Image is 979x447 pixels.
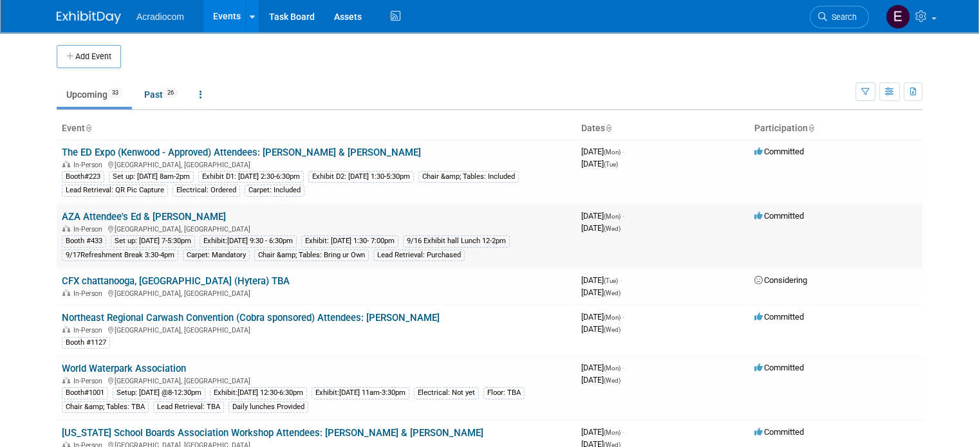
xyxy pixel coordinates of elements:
span: Committed [754,147,804,156]
a: Sort by Participation Type [808,123,814,133]
span: (Wed) [604,326,620,333]
img: In-Person Event [62,377,70,383]
div: [GEOGRAPHIC_DATA], [GEOGRAPHIC_DATA] [62,223,571,233]
span: (Mon) [604,213,620,220]
div: Booth#1001 [62,387,108,399]
span: [DATE] [581,287,620,297]
div: Electrical: Not yet [414,387,479,399]
span: [DATE] [581,159,618,169]
span: Committed [754,312,804,322]
img: In-Person Event [62,326,70,333]
span: [DATE] [581,363,624,372]
th: Event [57,118,576,140]
div: Lead Retrieval: QR Pic Capture [62,185,168,196]
a: Past26 [135,82,187,107]
span: (Mon) [604,429,620,436]
span: Acradiocom [136,12,184,22]
span: (Mon) [604,149,620,156]
div: Setup: [DATE] @8-12:30pm [113,387,205,399]
span: In-Person [73,326,106,334]
span: (Wed) [604,225,620,232]
span: (Mon) [604,314,620,321]
div: Carpet: Mandatory [183,250,250,261]
img: In-Person Event [62,225,70,232]
th: Participation [749,118,922,140]
span: [DATE] [581,223,620,233]
div: [GEOGRAPHIC_DATA], [GEOGRAPHIC_DATA] [62,324,571,334]
div: 9/17Refreshment Break 3:30-4pm [62,250,178,261]
div: Daily lunches Provided [228,401,308,413]
a: CFX chattanooga, [GEOGRAPHIC_DATA] (Hytera) TBA [62,275,290,287]
div: Exhibit:[DATE] 12:30-6:30pm [210,387,307,399]
span: - [622,427,624,437]
div: Chair &amp; Tables: Bring ur Own [254,250,369,261]
span: [DATE] [581,375,620,385]
div: Floor: TBA [483,387,525,399]
div: [GEOGRAPHIC_DATA], [GEOGRAPHIC_DATA] [62,287,571,298]
span: (Mon) [604,365,620,372]
img: Elizabeth Martinez [886,5,910,29]
div: Exhibit D2: [DATE] 1:30-5:30pm [308,171,414,183]
a: AZA Attendee's Ed & [PERSON_NAME] [62,211,226,223]
div: Exhibit:[DATE] 11am-3:30pm [312,387,409,399]
span: Committed [754,427,804,437]
div: Exhibit:[DATE] 9:30 - 6:30pm [200,235,297,247]
div: Set up: [DATE] 8am-2pm [109,171,194,183]
div: Chair &amp; Tables: TBA [62,401,149,413]
a: [US_STATE] School Boards Association Workshop Attendees: [PERSON_NAME] & [PERSON_NAME] [62,427,483,439]
a: Search [810,6,869,28]
img: In-Person Event [62,161,70,167]
span: - [620,275,622,285]
div: Carpet: Included [245,185,304,196]
span: [DATE] [581,427,624,437]
span: In-Person [73,161,106,169]
div: Exhibit D1: [DATE] 2:30-6:30pm [198,171,304,183]
span: 33 [108,88,122,98]
div: Booth#223 [62,171,104,183]
th: Dates [576,118,749,140]
div: [GEOGRAPHIC_DATA], [GEOGRAPHIC_DATA] [62,375,571,385]
span: - [622,211,624,221]
span: [DATE] [581,275,622,285]
span: - [622,147,624,156]
span: (Tue) [604,161,618,168]
a: Upcoming33 [57,82,132,107]
img: In-Person Event [62,289,70,296]
a: World Waterpark Association [62,363,186,374]
span: [DATE] [581,312,624,322]
span: In-Person [73,225,106,233]
span: Considering [754,275,807,285]
span: (Tue) [604,277,618,284]
div: Booth #1127 [62,337,110,349]
span: In-Person [73,289,106,298]
div: Set up: [DATE] 7-5:30pm [111,235,195,247]
div: Lead Retrieval: TBA [153,401,224,413]
span: [DATE] [581,324,620,334]
span: Search [827,12,857,22]
span: In-Person [73,377,106,385]
a: Northeast Regional Carwash Convention (Cobra sponsored) Attendees: [PERSON_NAME] [62,312,440,324]
a: Sort by Start Date [605,123,611,133]
span: [DATE] [581,211,624,221]
span: 26 [163,88,178,98]
div: Lead Retrieval: Purchased [373,250,465,261]
div: [GEOGRAPHIC_DATA], [GEOGRAPHIC_DATA] [62,159,571,169]
span: Committed [754,363,804,372]
div: Booth #433 [62,235,106,247]
span: - [622,363,624,372]
a: Sort by Event Name [85,123,91,133]
span: Committed [754,211,804,221]
span: [DATE] [581,147,624,156]
div: 9/16 Exhibit hall Lunch 12-2pm [403,235,510,247]
span: - [622,312,624,322]
a: The ED Expo (Kenwood - Approved) Attendees: [PERSON_NAME] & [PERSON_NAME] [62,147,421,158]
span: (Wed) [604,377,620,384]
button: Add Event [57,45,121,68]
span: (Wed) [604,289,620,296]
div: Exhibit: [DATE] 1:30- 7:00pm [301,235,398,247]
div: Chair &amp; Tables: Included [418,171,519,183]
img: ExhibitDay [57,11,121,24]
div: Electrical: Ordered [172,185,240,196]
